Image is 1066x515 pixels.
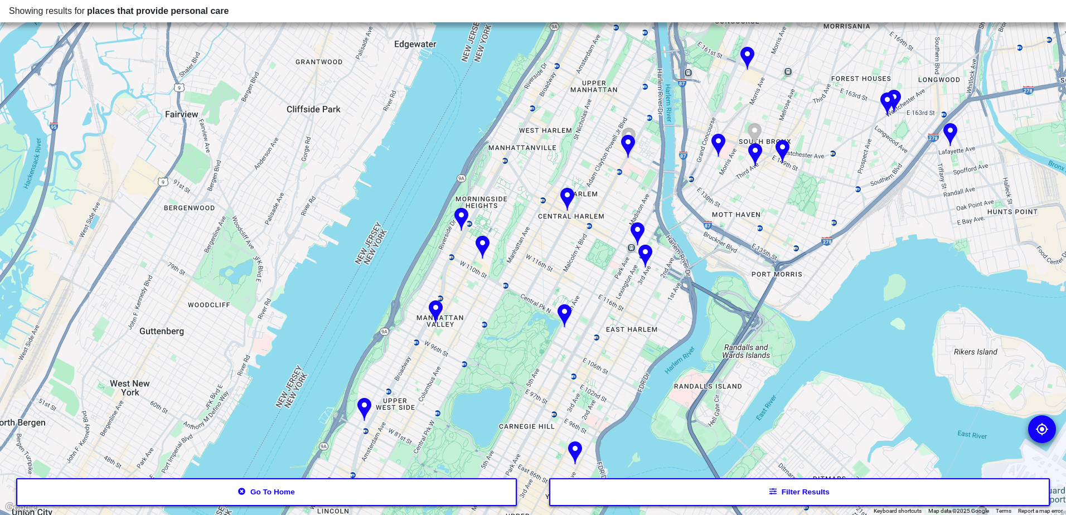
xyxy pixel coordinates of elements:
span: Map data ©2025 Google [928,508,989,514]
button: Keyboard shortcuts [874,507,922,515]
img: go to my location [1035,422,1049,436]
a: Terms (opens in new tab) [996,508,1011,514]
button: Filter results [549,478,1050,506]
button: Go to home [16,478,517,506]
a: Open this area in Google Maps (opens a new window) [3,501,40,515]
a: Report a map error [1018,508,1063,514]
img: Google [3,501,40,515]
div: Showing results for [9,4,1057,18]
span: places that provide personal care [87,6,229,16]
